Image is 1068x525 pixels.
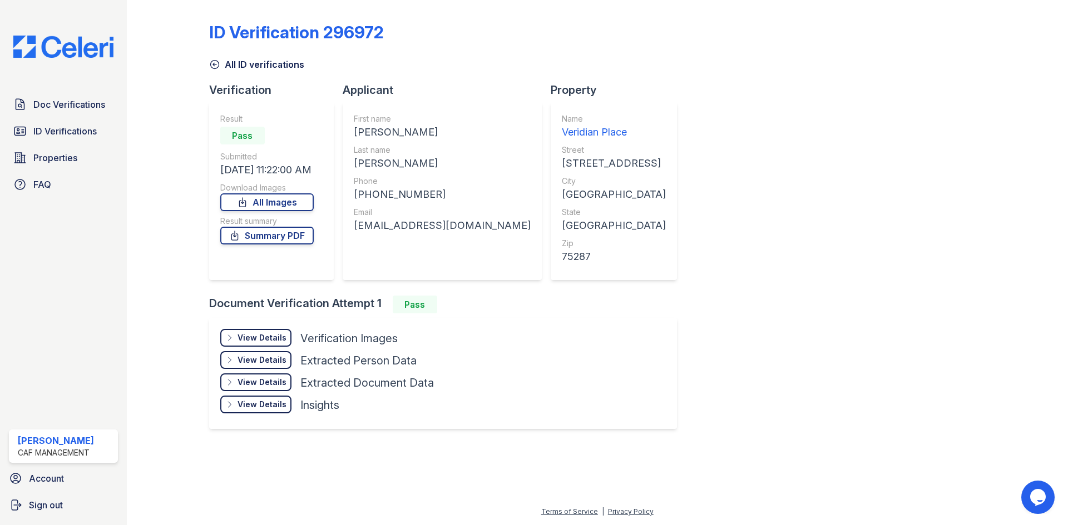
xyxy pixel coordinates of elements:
[562,156,666,171] div: [STREET_ADDRESS]
[354,187,531,202] div: [PHONE_NUMBER]
[238,377,286,388] div: View Details
[33,151,77,164] span: Properties
[562,124,666,140] div: Veridian Place
[9,173,118,196] a: FAQ
[209,82,343,98] div: Verification
[562,176,666,187] div: City
[1021,481,1057,514] iframe: chat widget
[220,151,314,162] div: Submitted
[9,93,118,116] a: Doc Verifications
[33,178,51,191] span: FAQ
[354,156,531,171] div: [PERSON_NAME]
[238,332,286,343] div: View Details
[9,147,118,169] a: Properties
[18,447,94,458] div: CAF Management
[300,375,434,391] div: Extracted Document Data
[562,238,666,249] div: Zip
[562,113,666,140] a: Name Veridian Place
[300,397,339,413] div: Insights
[4,467,122,489] a: Account
[562,218,666,233] div: [GEOGRAPHIC_DATA]
[541,507,598,516] a: Terms of Service
[354,144,531,156] div: Last name
[220,216,314,227] div: Result summary
[209,58,304,71] a: All ID verifications
[220,113,314,124] div: Result
[562,144,666,156] div: Street
[354,218,531,233] div: [EMAIL_ADDRESS][DOMAIN_NAME]
[551,82,686,98] div: Property
[602,507,604,516] div: |
[4,36,122,58] img: CE_Logo_Blue-a8612792a0a2168367f1c8372b55b34899dd931a85d93a1a3d3e32e68fde9ad4.png
[354,124,531,140] div: [PERSON_NAME]
[238,354,286,366] div: View Details
[29,472,64,485] span: Account
[18,434,94,447] div: [PERSON_NAME]
[608,507,654,516] a: Privacy Policy
[354,176,531,187] div: Phone
[4,494,122,516] a: Sign out
[220,182,314,193] div: Download Images
[393,296,437,313] div: Pass
[220,162,314,178] div: [DATE] 11:22:00 AM
[343,82,551,98] div: Applicant
[562,113,666,124] div: Name
[9,120,118,142] a: ID Verifications
[209,296,686,313] div: Document Verification Attempt 1
[300,353,417,368] div: Extracted Person Data
[300,331,398,346] div: Verification Images
[209,22,384,42] div: ID Verification 296972
[29,498,63,512] span: Sign out
[220,127,265,144] div: Pass
[562,207,666,218] div: State
[238,399,286,410] div: View Details
[354,207,531,218] div: Email
[354,113,531,124] div: First name
[33,124,97,138] span: ID Verifications
[562,187,666,202] div: [GEOGRAPHIC_DATA]
[33,98,105,111] span: Doc Verifications
[220,227,314,244] a: Summary PDF
[562,249,666,264] div: 75287
[220,193,314,211] a: All Images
